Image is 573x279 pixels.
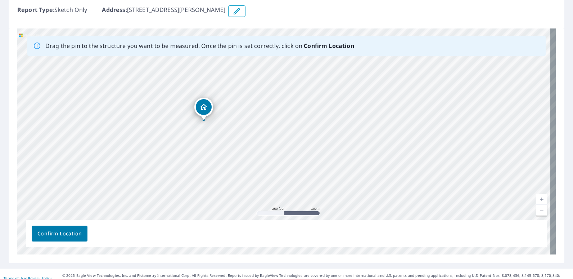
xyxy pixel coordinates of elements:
p: : [STREET_ADDRESS][PERSON_NAME] [102,5,225,17]
b: Report Type [17,6,53,14]
p: : Sketch Only [17,5,87,17]
a: Current Level 17, Zoom In [536,194,547,205]
a: Current Level 17, Zoom Out [536,205,547,216]
b: Address [102,6,125,14]
button: Confirm Location [32,226,87,242]
b: Confirm Location [304,42,354,50]
div: Dropped pin, building 1, Residential property, 274 Robinson Rd Grand Cane, LA 71032 [194,98,213,120]
p: Drag the pin to the structure you want to be measured. Once the pin is set correctly, click on [45,41,354,50]
span: Confirm Location [37,229,82,238]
